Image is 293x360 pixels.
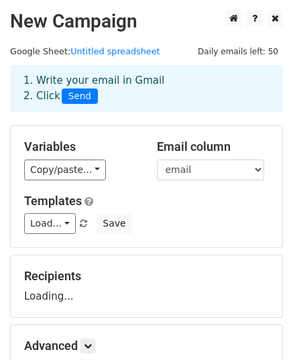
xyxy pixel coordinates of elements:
div: Loading... [24,269,269,304]
h5: Advanced [24,339,269,353]
small: Google Sheet: [10,46,160,56]
span: Daily emails left: 50 [193,44,283,59]
span: Send [62,88,98,105]
a: Copy/paste... [24,160,106,180]
a: Untitled spreadsheet [70,46,160,56]
button: Save [97,213,131,234]
a: Load... [24,213,76,234]
h5: Variables [24,139,137,154]
h2: New Campaign [10,10,283,33]
a: Daily emails left: 50 [193,46,283,56]
h5: Email column [157,139,270,154]
h5: Recipients [24,269,269,284]
a: Templates [24,194,82,208]
div: 1. Write your email in Gmail 2. Click [13,73,280,104]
